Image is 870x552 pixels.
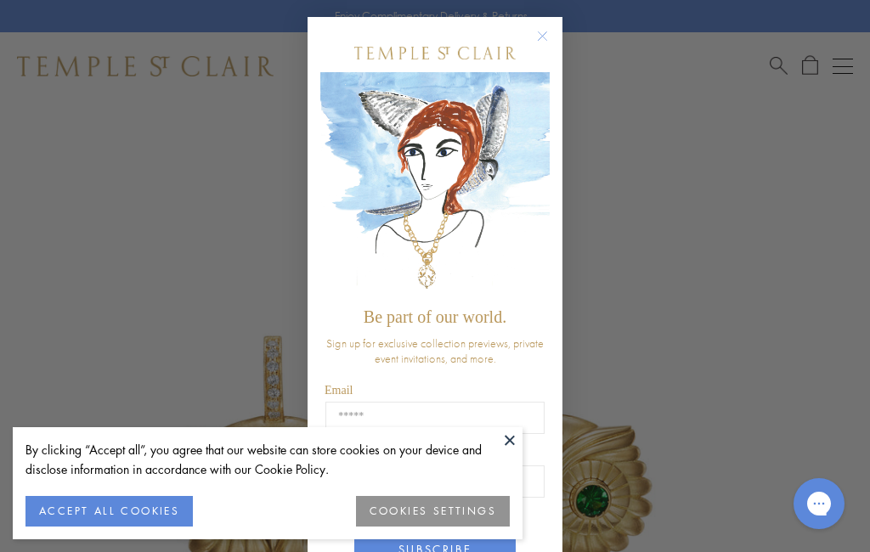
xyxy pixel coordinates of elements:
[25,440,510,479] div: By clicking “Accept all”, you agree that our website can store cookies on your device and disclos...
[540,34,562,55] button: Close dialog
[25,496,193,527] button: ACCEPT ALL COOKIES
[325,402,545,434] input: Email
[320,72,550,299] img: c4a9eb12-d91a-4d4a-8ee0-386386f4f338.jpeg
[785,472,853,535] iframe: Gorgias live chat messenger
[354,47,516,59] img: Temple St. Clair
[364,307,506,326] span: Be part of our world.
[326,335,544,366] span: Sign up for exclusive collection previews, private event invitations, and more.
[325,384,353,397] span: Email
[356,496,510,527] button: COOKIES SETTINGS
